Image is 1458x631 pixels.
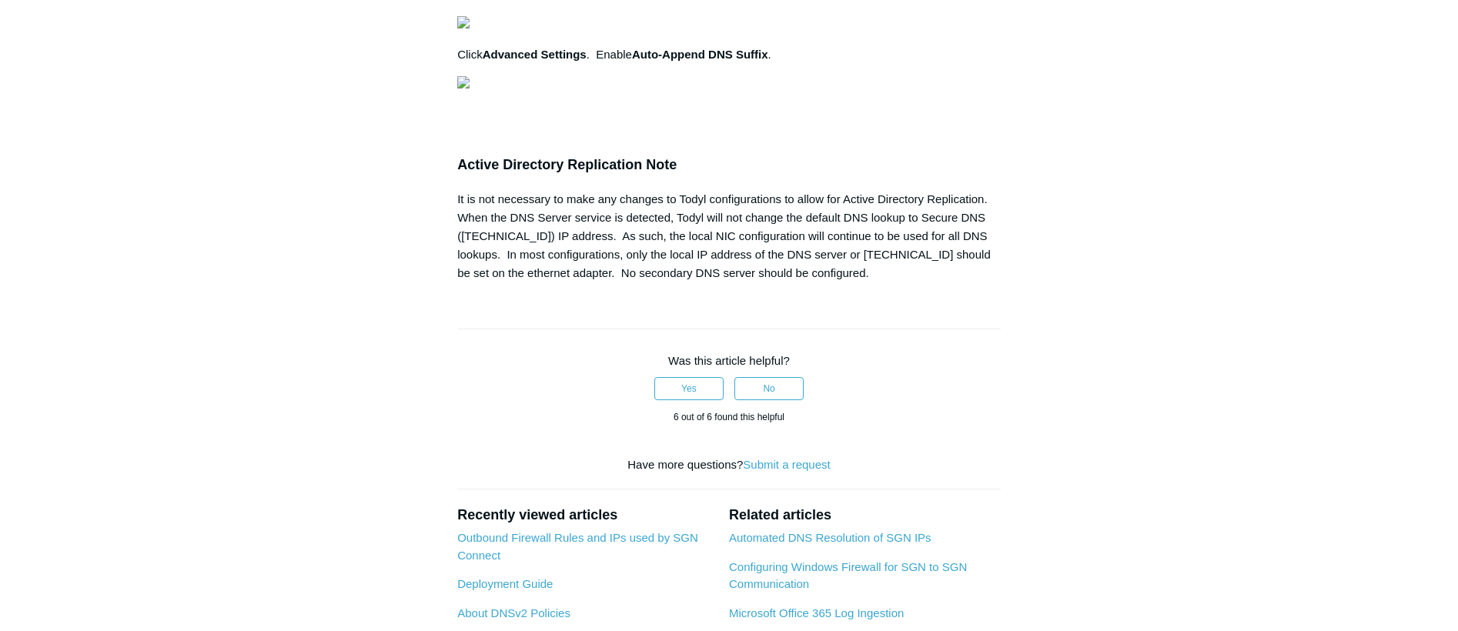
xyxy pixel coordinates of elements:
div: It is not necessary to make any changes to Todyl configurations to allow for Active Directory Rep... [457,190,1001,282]
img: 27414169404179 [457,76,470,88]
button: This article was helpful [654,377,724,400]
a: Deployment Guide [457,577,553,590]
a: Microsoft Office 365 Log Ingestion [729,606,904,619]
a: Submit a request [743,458,830,471]
strong: Advanced Settings [483,48,587,61]
h2: Related articles [729,505,1001,526]
a: About DNSv2 Policies [457,606,570,619]
h2: Recently viewed articles [457,505,714,526]
button: This article was not helpful [734,377,804,400]
span: 6 out of 6 found this helpful [674,412,784,422]
div: Have more questions? [457,456,1001,474]
img: 27414207119379 [457,16,470,28]
span: Was this article helpful? [668,354,790,367]
a: Outbound Firewall Rules and IPs used by SGN Connect [457,531,698,562]
a: Automated DNS Resolution of SGN IPs [729,531,931,544]
h3: Active Directory Replication Note [457,154,1001,176]
p: Click . Enable . [457,45,1001,64]
strong: Auto-Append DNS Suffix [632,48,768,61]
a: Configuring Windows Firewall for SGN to SGN Communication [729,560,967,591]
